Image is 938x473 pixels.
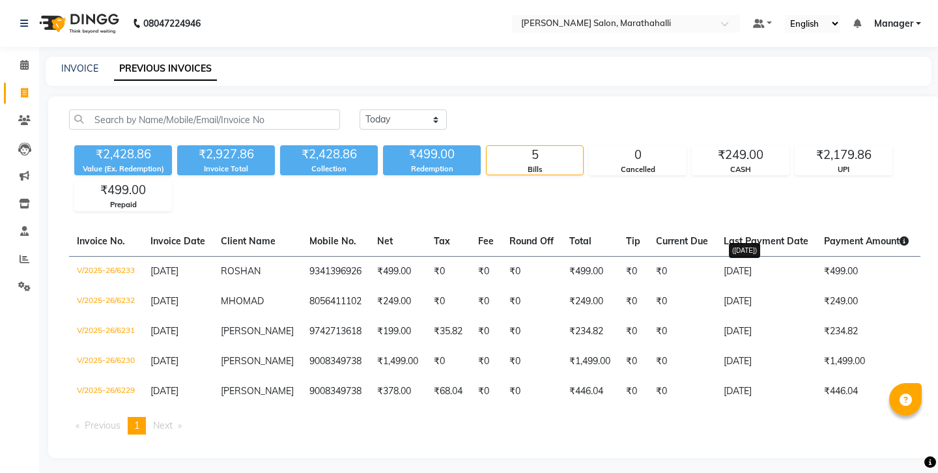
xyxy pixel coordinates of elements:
span: Total [569,235,591,247]
td: ₹0 [502,377,561,407]
div: ₹2,428.86 [74,145,172,164]
div: ₹249.00 [692,146,789,164]
td: ₹0 [502,347,561,377]
td: ₹1,499.00 [561,347,618,377]
td: ₹499.00 [369,256,426,287]
td: 9008349738 [302,347,369,377]
td: ₹0 [618,256,648,287]
td: 9341396926 [302,256,369,287]
input: Search by Name/Mobile/Email/Invoice No [69,109,340,130]
div: Cancelled [590,164,686,175]
td: [DATE] [716,317,816,347]
span: Previous [85,420,121,431]
td: ₹0 [470,287,502,317]
div: ₹2,428.86 [280,145,378,164]
nav: Pagination [69,417,920,435]
td: ₹499.00 [561,256,618,287]
img: logo [33,5,122,42]
div: Bills [487,164,583,175]
td: ₹249.00 [816,287,917,317]
td: V/2025-26/6233 [69,256,143,287]
td: ₹1,499.00 [369,347,426,377]
td: ₹499.00 [816,256,917,287]
td: ₹0 [648,377,716,407]
td: [DATE] [716,256,816,287]
div: ([DATE]) [729,243,760,258]
td: ₹0 [470,377,502,407]
div: ₹499.00 [75,181,171,199]
div: Invoice Total [177,164,275,175]
div: 5 [487,146,583,164]
span: Tip [626,235,640,247]
td: ₹249.00 [369,287,426,317]
a: PREVIOUS INVOICES [114,57,217,81]
td: V/2025-26/6229 [69,377,143,407]
span: Manager [874,17,913,31]
td: ₹35.82 [426,317,470,347]
td: 8056411102 [302,287,369,317]
span: Fee [478,235,494,247]
td: V/2025-26/6232 [69,287,143,317]
span: Round Off [509,235,554,247]
span: 1 [134,420,139,431]
td: ₹0 [618,347,648,377]
div: ₹2,927.86 [177,145,275,164]
td: [DATE] [716,347,816,377]
td: ₹68.04 [426,377,470,407]
span: MHOMAD [221,295,264,307]
span: Current Due [656,235,708,247]
span: [DATE] [150,295,178,307]
td: ₹199.00 [369,317,426,347]
a: INVOICE [61,63,98,74]
td: [DATE] [716,287,816,317]
td: ₹0 [502,256,561,287]
span: Payment Amount [824,235,909,247]
span: [PERSON_NAME] [221,385,294,397]
span: Net [377,235,393,247]
span: Invoice Date [150,235,205,247]
span: Tax [434,235,450,247]
td: ₹0 [426,256,470,287]
div: Redemption [383,164,481,175]
td: ₹0 [502,287,561,317]
td: 9008349738 [302,377,369,407]
div: CASH [692,164,789,175]
td: ₹0 [470,317,502,347]
td: ₹0 [426,287,470,317]
td: ₹0 [648,287,716,317]
td: 9742713618 [302,317,369,347]
div: 0 [590,146,686,164]
td: V/2025-26/6231 [69,317,143,347]
span: [DATE] [150,265,178,277]
span: [PERSON_NAME] [221,355,294,367]
span: [DATE] [150,355,178,367]
td: ₹234.82 [561,317,618,347]
td: ₹0 [502,317,561,347]
td: ₹446.04 [561,377,618,407]
div: Value (Ex. Redemption) [74,164,172,175]
td: ₹234.82 [816,317,917,347]
td: ₹446.04 [816,377,917,407]
span: Next [153,420,173,431]
td: [DATE] [716,377,816,407]
div: ₹2,179.86 [795,146,892,164]
span: [PERSON_NAME] [221,325,294,337]
b: 08047224946 [143,5,201,42]
td: ₹0 [618,377,648,407]
td: ₹0 [426,347,470,377]
span: [DATE] [150,385,178,397]
span: Client Name [221,235,276,247]
td: ₹0 [648,256,716,287]
td: ₹1,499.00 [816,347,917,377]
span: [DATE] [150,325,178,337]
span: Mobile No. [309,235,356,247]
span: Last Payment Date [724,235,808,247]
td: ₹378.00 [369,377,426,407]
div: Prepaid [75,199,171,210]
div: Collection [280,164,378,175]
td: ₹0 [648,347,716,377]
div: UPI [795,164,892,175]
td: ₹0 [618,317,648,347]
td: ₹249.00 [561,287,618,317]
div: ₹499.00 [383,145,481,164]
